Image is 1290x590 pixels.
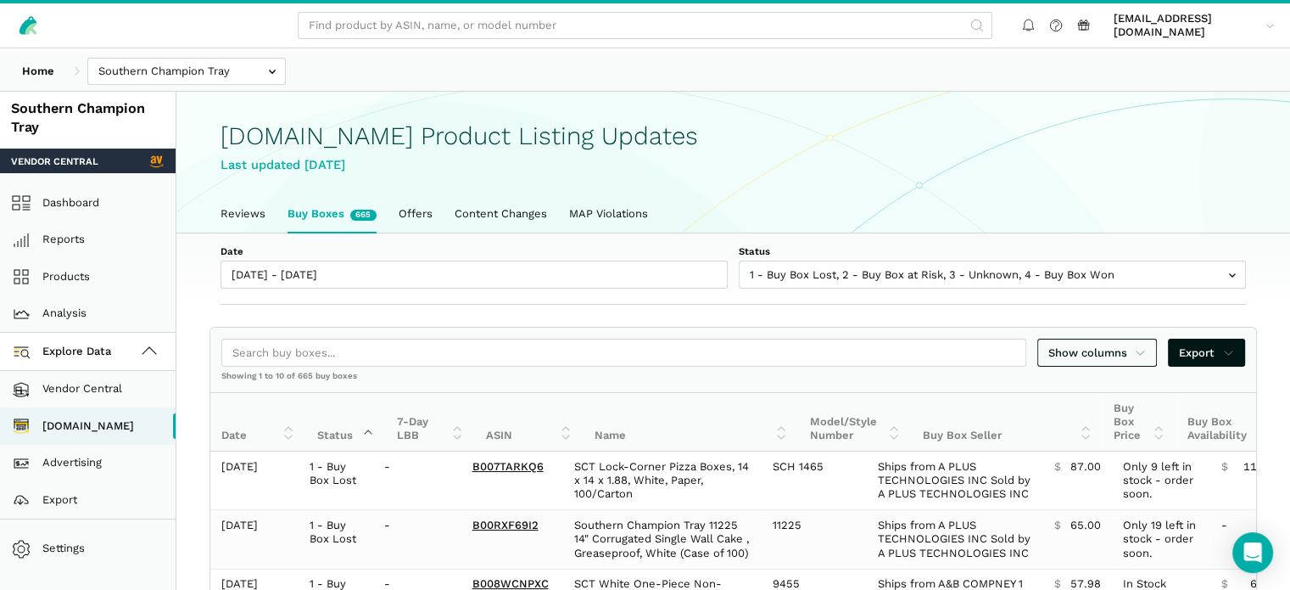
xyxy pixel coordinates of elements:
[1112,452,1210,510] td: Only 9 left in stock - order soon.
[1221,460,1228,474] span: $
[11,155,98,168] span: Vendor Central
[221,244,728,258] label: Date
[1114,12,1259,40] span: [EMAIL_ADDRESS][DOMAIN_NAME]
[299,510,373,569] td: 1 - Buy Box Lost
[299,452,373,510] td: 1 - Buy Box Lost
[1048,345,1147,362] span: Show columns
[221,155,1246,175] div: Last updated [DATE]
[1232,532,1273,573] div: Open Intercom Messenger
[472,460,544,473] a: B007TARKQ6
[11,58,65,86] a: Home
[298,12,992,40] input: Find product by ASIN, name, or model number
[373,452,461,510] td: -
[739,261,1246,289] input: 1 - Buy Box Lost, 2 - Buy Box at Risk, 3 - Unknown, 4 - Buy Box Won
[210,510,299,569] td: [DATE]
[1054,460,1061,474] span: $
[867,452,1043,510] td: Ships from A PLUS TECHNOLOGIES INC Sold by A PLUS TECHNOLOGIES INC
[388,196,444,232] a: Offers
[1109,9,1280,42] a: [EMAIL_ADDRESS][DOMAIN_NAME]
[867,510,1043,569] td: Ships from A PLUS TECHNOLOGIES INC Sold by A PLUS TECHNOLOGIES INC
[584,393,798,452] th: Name: activate to sort column ascending
[1070,519,1101,532] span: 65.00
[87,58,286,86] input: Southern Champion Tray
[17,341,112,362] span: Explore Data
[210,370,1256,392] div: Showing 1 to 10 of 665 buy boxes
[762,452,868,510] td: SCH 1465
[276,196,388,232] a: Buy Boxes665
[762,510,868,569] td: 11225
[1179,345,1234,362] span: Export
[11,99,165,138] div: Southern Champion Tray
[373,510,461,569] td: -
[1037,339,1158,367] a: Show columns
[912,393,1103,452] th: Buy Box Seller: activate to sort column ascending
[472,577,549,590] a: B008WCNPXC
[1243,460,1281,474] span: 113.52
[1054,519,1061,532] span: $
[798,393,912,452] th: Model/Style Number: activate to sort column ascending
[475,393,584,452] th: ASIN: activate to sort column ascending
[221,339,1026,367] input: Search buy boxes...
[306,393,386,452] th: Status: activate to sort column descending
[563,452,762,510] td: SCT Lock-Corner Pizza Boxes, 14 x 14 x 1.88, White, Paper, 100/Carton
[209,196,276,232] a: Reviews
[563,510,762,569] td: Southern Champion Tray 11225 14" Corrugated Single Wall Cake , Greaseproof, White (Case of 100)
[1070,460,1101,474] span: 87.00
[386,393,475,452] th: 7-Day LBB : activate to sort column ascending
[350,210,377,221] span: New buy boxes in the last week
[221,122,1246,150] h1: [DOMAIN_NAME] Product Listing Updates
[739,244,1246,258] label: Status
[210,452,299,510] td: [DATE]
[210,393,306,452] th: Date: activate to sort column ascending
[444,196,558,232] a: Content Changes
[472,519,539,531] a: B00RXF69I2
[1103,393,1176,452] th: Buy Box Price: activate to sort column ascending
[1176,393,1283,452] th: Buy Box Availability: activate to sort column ascending
[558,196,659,232] a: MAP Violations
[1168,339,1245,367] a: Export
[1112,510,1210,569] td: Only 19 left in stock - order soon.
